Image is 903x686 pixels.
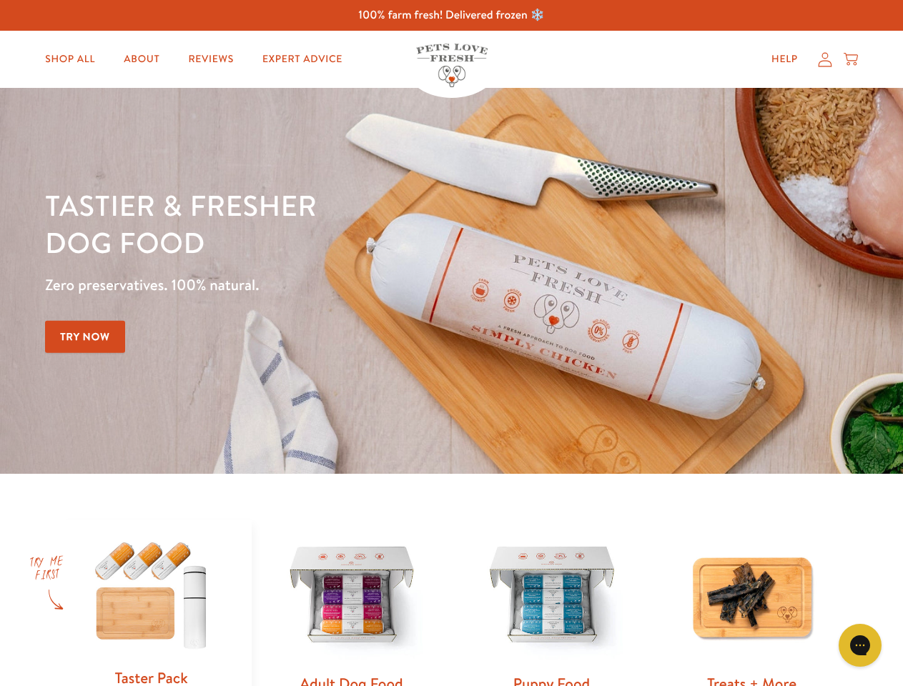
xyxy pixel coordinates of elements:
[45,321,125,353] a: Try Now
[416,44,488,87] img: Pets Love Fresh
[34,45,107,74] a: Shop All
[177,45,245,74] a: Reviews
[251,45,354,74] a: Expert Advice
[45,272,587,298] p: Zero preservatives. 100% natural.
[45,187,587,261] h1: Tastier & fresher dog food
[832,619,889,672] iframe: Gorgias live chat messenger
[760,45,809,74] a: Help
[112,45,171,74] a: About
